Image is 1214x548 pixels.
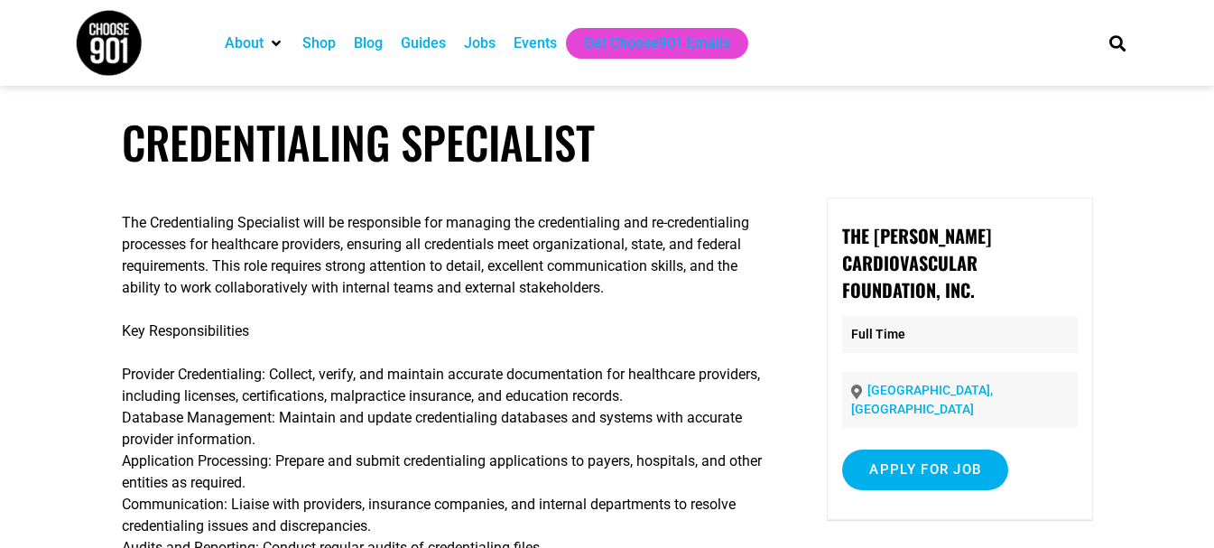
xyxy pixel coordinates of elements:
[401,33,446,54] a: Guides
[216,28,1079,59] nav: Main nav
[464,33,496,54] a: Jobs
[302,33,336,54] a: Shop
[842,222,991,303] strong: The [PERSON_NAME] Cardiovascular Foundation, Inc.
[514,33,557,54] a: Events
[122,116,1093,169] h1: Credentialing Specialist
[354,33,383,54] a: Blog
[122,212,779,299] p: The Credentialing Specialist will be responsible for managing the credentialing and re-credential...
[842,316,1077,353] p: Full Time
[122,320,779,342] p: Key Responsibilities
[216,28,293,59] div: About
[851,383,993,416] a: [GEOGRAPHIC_DATA], [GEOGRAPHIC_DATA]
[225,33,264,54] a: About
[1102,28,1132,58] div: Search
[842,450,1008,490] input: Apply for job
[584,33,730,54] a: Get Choose901 Emails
